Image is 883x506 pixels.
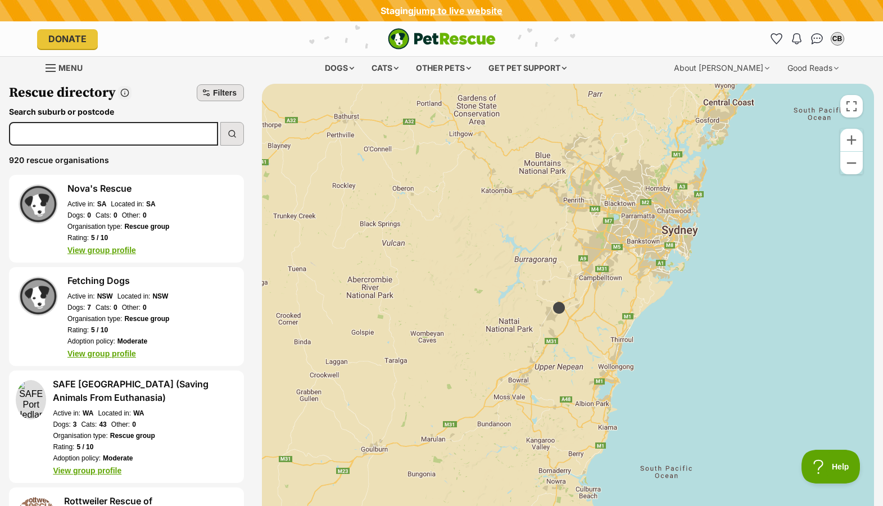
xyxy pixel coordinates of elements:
[9,84,116,102] h1: Rescue directory
[53,454,101,463] span: Adoption policy:
[832,33,843,44] div: CB
[146,200,156,209] span: SA
[828,30,846,48] button: My account
[103,454,133,463] span: Moderate
[96,303,111,312] span: Cats:
[9,175,244,263] button: Nova's Rescue profile pic Nova's Rescue Active in: SA Located in: SA Dogs: 0 Cats: 0 Other: 0 Org...
[122,303,141,312] span: Other:
[67,274,169,287] h3: Fetching Dogs
[143,303,147,312] span: 0
[67,211,85,220] span: Dogs:
[133,409,144,418] span: WA
[67,233,89,242] span: Rating:
[124,314,169,323] span: Rescue group
[67,326,89,335] span: Rating:
[96,211,111,220] span: Cats:
[91,326,108,335] span: 5 / 10
[37,29,98,48] a: Donate
[67,349,136,358] a: View group profile
[143,211,147,220] span: 0
[840,95,863,118] button: Toggle fullscreen view
[124,222,169,231] span: Rescue group
[811,33,823,44] img: chat-41dd97257d64d25036548639549fe6c8038ab92f7586957e7f3b1b290dea8141.svg
[840,129,863,151] button: Zoom in
[152,292,168,301] span: NSW
[213,87,237,98] span: Filters
[111,420,130,429] span: Other:
[364,57,406,79] div: Cats
[46,57,90,77] a: Menu
[67,303,85,312] span: Dogs:
[76,442,93,451] span: 5 / 10
[481,57,574,79] div: Get pet support
[114,211,117,220] span: 0
[67,200,95,209] span: Active in:
[99,420,106,429] span: 43
[53,377,237,404] h3: SAFE [GEOGRAPHIC_DATA] (Saving Animals From Euthanasia)
[97,292,113,301] span: NSW
[414,5,502,16] a: jump to live website
[19,184,58,224] img: Nova's Rescue profile pic
[114,303,117,312] span: 0
[9,371,244,483] button: SAFE Port Hedland (Saving Animals From Euthanasia) profile pic SAFE [GEOGRAPHIC_DATA] (Saving Ani...
[83,409,93,418] span: WA
[67,314,122,323] span: Organisation type:
[388,28,496,49] a: PetRescue
[53,420,70,429] span: Dogs:
[53,409,80,418] span: Active in:
[19,277,58,316] img: Fetching Dogs profile pic
[780,57,846,79] div: Good Reads
[117,337,147,346] span: Moderate
[91,233,108,242] span: 5 / 10
[317,57,362,79] div: Dogs
[73,420,77,429] span: 3
[197,84,244,101] button: Filters
[381,6,502,16] div: Staging
[87,303,91,312] span: 7
[110,431,155,440] span: Rescue group
[67,222,122,231] span: Organisation type:
[67,337,115,346] span: Adoption policy:
[808,30,826,48] a: Conversations
[53,466,121,475] a: View group profile
[87,211,91,220] span: 0
[67,292,95,301] span: Active in:
[117,292,151,301] span: Located in:
[97,200,107,209] span: SA
[53,431,107,440] span: Organisation type:
[53,442,74,451] span: Rating:
[132,420,136,429] span: 0
[788,30,806,48] button: Notifications
[768,30,786,48] a: Favourites
[840,152,863,174] button: Zoom out
[9,155,244,166] h2: 920 rescue organisations
[16,380,46,419] img: SAFE Port Hedland (Saving Animals From Euthanasia) profile pic
[408,57,479,79] div: Other pets
[9,106,218,118] label: Search suburb or postcode
[388,28,496,49] img: logo-e224e6f780fb5917bec1dbf3a21bbac754714ae5b6737aabdf751b685950b380.svg
[81,420,97,429] span: Cats:
[768,30,846,48] ul: Account quick links
[67,246,136,255] a: View group profile
[67,182,169,195] h3: Nova's Rescue
[792,33,801,44] img: notifications-46538b983faf8c2785f20acdc204bb7945ddae34d4c08c2a6579f10ce5e182be.svg
[122,211,141,220] span: Other:
[58,63,83,73] span: Menu
[9,267,244,366] button: Fetching Dogs profile pic Fetching Dogs Active in: NSW Located in: NSW Dogs: 7 Cats: 0 Other: 0 O...
[111,200,144,209] span: Located in:
[666,57,777,79] div: About [PERSON_NAME]
[98,409,131,418] span: Located in:
[802,450,861,484] iframe: Help Scout Beacon - Open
